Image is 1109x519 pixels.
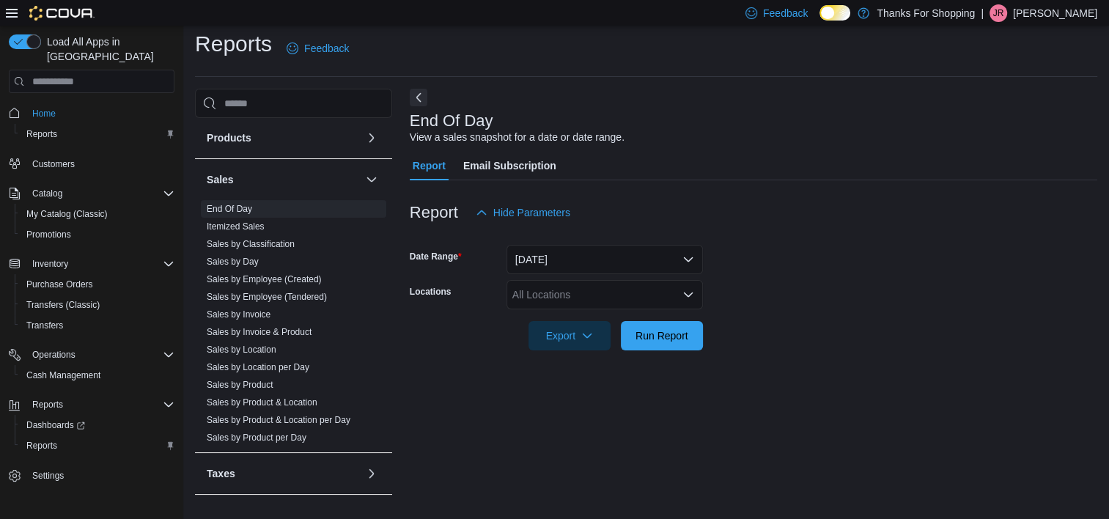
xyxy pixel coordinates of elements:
[463,151,556,180] span: Email Subscription
[21,367,174,384] span: Cash Management
[493,205,570,220] span: Hide Parameters
[207,379,273,391] span: Sales by Product
[207,256,259,268] span: Sales by Day
[15,124,180,144] button: Reports
[21,367,106,384] a: Cash Management
[195,200,392,452] div: Sales
[3,183,180,204] button: Catalog
[3,394,180,415] button: Reports
[410,286,452,298] label: Locations
[32,108,56,119] span: Home
[537,321,602,350] span: Export
[1013,4,1097,22] p: [PERSON_NAME]
[26,396,69,413] button: Reports
[3,254,180,274] button: Inventory
[207,345,276,355] a: Sales by Location
[207,415,350,425] a: Sales by Product & Location per Day
[682,289,694,301] button: Open list of options
[32,470,64,482] span: Settings
[207,432,306,443] a: Sales by Product per Day
[15,274,180,295] button: Purchase Orders
[3,345,180,365] button: Operations
[15,315,180,336] button: Transfers
[877,4,975,22] p: Thanks For Shopping
[207,466,235,481] h3: Taxes
[21,226,77,243] a: Promotions
[207,362,309,372] a: Sales by Location per Day
[26,255,74,273] button: Inventory
[21,416,174,434] span: Dashboards
[410,112,493,130] h3: End Of Day
[26,229,71,240] span: Promotions
[26,440,57,452] span: Reports
[3,465,180,486] button: Settings
[21,437,174,454] span: Reports
[15,204,180,224] button: My Catalog (Classic)
[26,279,93,290] span: Purchase Orders
[21,226,174,243] span: Promotions
[207,273,322,285] span: Sales by Employee (Created)
[26,467,70,485] a: Settings
[207,274,322,284] a: Sales by Employee (Created)
[32,188,62,199] span: Catalog
[26,419,85,431] span: Dashboards
[993,4,1004,22] span: JR
[21,205,174,223] span: My Catalog (Classic)
[207,221,265,232] span: Itemized Sales
[281,34,355,63] a: Feedback
[819,5,850,21] input: Dark Mode
[26,103,174,122] span: Home
[26,155,81,173] a: Customers
[21,416,91,434] a: Dashboards
[207,239,295,249] a: Sales by Classification
[26,185,174,202] span: Catalog
[21,437,63,454] a: Reports
[21,205,114,223] a: My Catalog (Classic)
[26,105,62,122] a: Home
[21,296,174,314] span: Transfers (Classic)
[26,320,63,331] span: Transfers
[207,291,327,303] span: Sales by Employee (Tendered)
[26,396,174,413] span: Reports
[26,185,68,202] button: Catalog
[207,203,252,215] span: End Of Day
[207,309,270,320] a: Sales by Invoice
[410,130,624,145] div: View a sales snapshot for a date or date range.
[3,153,180,174] button: Customers
[21,125,174,143] span: Reports
[32,158,75,170] span: Customers
[21,317,69,334] a: Transfers
[207,466,360,481] button: Taxes
[990,4,1007,22] div: Jayda Rolufs
[195,29,272,59] h1: Reports
[32,349,75,361] span: Operations
[207,397,317,408] a: Sales by Product & Location
[26,255,174,273] span: Inventory
[207,238,295,250] span: Sales by Classification
[26,346,81,364] button: Operations
[21,276,99,293] a: Purchase Orders
[26,369,100,381] span: Cash Management
[207,361,309,373] span: Sales by Location per Day
[21,125,63,143] a: Reports
[207,257,259,267] a: Sales by Day
[26,299,100,311] span: Transfers (Classic)
[207,172,360,187] button: Sales
[413,151,446,180] span: Report
[304,41,349,56] span: Feedback
[763,6,808,21] span: Feedback
[363,465,380,482] button: Taxes
[410,251,462,262] label: Date Range
[207,344,276,356] span: Sales by Location
[410,204,458,221] h3: Report
[15,224,180,245] button: Promotions
[15,295,180,315] button: Transfers (Classic)
[15,435,180,456] button: Reports
[41,34,174,64] span: Load All Apps in [GEOGRAPHIC_DATA]
[207,292,327,302] a: Sales by Employee (Tendered)
[207,326,312,338] span: Sales by Invoice & Product
[621,321,703,350] button: Run Report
